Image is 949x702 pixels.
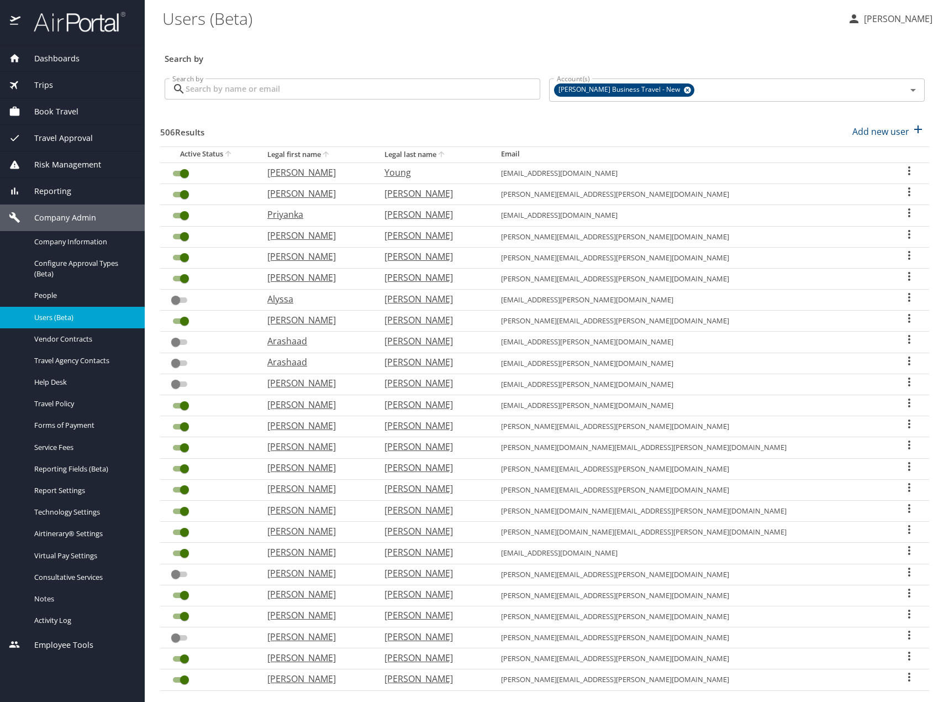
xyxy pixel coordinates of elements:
[384,567,479,580] p: [PERSON_NAME]
[492,564,889,585] td: [PERSON_NAME][EMAIL_ADDRESS][PERSON_NAME][DOMAIN_NAME]
[492,648,889,669] td: [PERSON_NAME][EMAIL_ADDRESS][PERSON_NAME][DOMAIN_NAME]
[34,237,131,247] span: Company Information
[267,187,362,200] p: [PERSON_NAME]
[34,258,131,279] span: Configure Approval Types (Beta)
[267,546,362,559] p: [PERSON_NAME]
[20,106,78,118] span: Book Travel
[492,669,889,690] td: [PERSON_NAME][EMAIL_ADDRESS][PERSON_NAME][DOMAIN_NAME]
[34,420,131,431] span: Forms of Payment
[384,376,479,390] p: [PERSON_NAME]
[384,440,479,453] p: [PERSON_NAME]
[492,395,889,416] td: [EMAIL_ADDRESS][PERSON_NAME][DOMAIN_NAME]
[267,398,362,411] p: [PERSON_NAME]
[492,163,889,184] td: [EMAIL_ADDRESS][DOMAIN_NAME]
[492,522,889,543] td: [PERSON_NAME][DOMAIN_NAME][EMAIL_ADDRESS][PERSON_NAME][DOMAIN_NAME]
[160,146,259,163] th: Active Status
[34,290,131,301] span: People
[267,567,362,580] p: [PERSON_NAME]
[852,125,909,138] p: Add new user
[384,504,479,517] p: [PERSON_NAME]
[267,271,362,284] p: [PERSON_NAME]
[34,572,131,583] span: Consultative Services
[436,150,447,160] button: sort
[20,639,93,651] span: Employee Tools
[267,250,362,263] p: [PERSON_NAME]
[384,334,479,348] p: [PERSON_NAME]
[34,312,131,323] span: Users (Beta)
[34,615,131,626] span: Activity Log
[34,507,131,517] span: Technology Settings
[492,311,889,332] td: [PERSON_NAME][EMAIL_ADDRESS][PERSON_NAME][DOMAIN_NAME]
[267,419,362,432] p: [PERSON_NAME]
[34,355,131,366] span: Travel Agency Contacts
[34,551,131,561] span: Virtual Pay Settings
[384,355,479,369] p: [PERSON_NAME]
[34,399,131,409] span: Travel Policy
[267,355,362,369] p: Arashaad
[267,166,362,179] p: [PERSON_NAME]
[186,78,540,99] input: Search by name or email
[376,146,493,163] th: Legal last name
[384,546,479,559] p: [PERSON_NAME]
[267,376,362,390] p: [PERSON_NAME]
[20,185,71,197] span: Reporting
[384,630,479,643] p: [PERSON_NAME]
[492,458,889,479] td: [PERSON_NAME][EMAIL_ADDRESS][PERSON_NAME][DOMAIN_NAME]
[259,146,376,163] th: Legal first name
[267,651,362,664] p: [PERSON_NAME]
[843,9,937,29] button: [PERSON_NAME]
[34,528,131,539] span: Airtinerary® Settings
[34,377,131,387] span: Help Desk
[384,419,479,432] p: [PERSON_NAME]
[267,609,362,622] p: [PERSON_NAME]
[20,132,93,144] span: Travel Approval
[267,292,362,306] p: Alyssa
[554,84,687,96] span: [PERSON_NAME] Business Travel - New
[267,313,362,327] p: [PERSON_NAME]
[384,292,479,306] p: [PERSON_NAME]
[267,525,362,538] p: [PERSON_NAME]
[34,594,131,604] span: Notes
[554,83,694,97] div: [PERSON_NAME] Business Travel - New
[267,482,362,495] p: [PERSON_NAME]
[384,271,479,284] p: [PERSON_NAME]
[384,166,479,179] p: Young
[384,482,479,495] p: [PERSON_NAME]
[861,12,932,25] p: [PERSON_NAME]
[267,229,362,242] p: [PERSON_NAME]
[160,119,204,139] h3: 506 Results
[384,313,479,327] p: [PERSON_NAME]
[492,437,889,458] td: [PERSON_NAME][DOMAIN_NAME][EMAIL_ADDRESS][PERSON_NAME][DOMAIN_NAME]
[492,332,889,353] td: [EMAIL_ADDRESS][PERSON_NAME][DOMAIN_NAME]
[267,461,362,474] p: [PERSON_NAME]
[267,630,362,643] p: [PERSON_NAME]
[165,46,925,65] h3: Search by
[384,461,479,474] p: [PERSON_NAME]
[492,290,889,311] td: [EMAIL_ADDRESS][PERSON_NAME][DOMAIN_NAME]
[492,205,889,226] td: [EMAIL_ADDRESS][DOMAIN_NAME]
[384,609,479,622] p: [PERSON_NAME]
[492,606,889,627] td: [PERSON_NAME][EMAIL_ADDRESS][PERSON_NAME][DOMAIN_NAME]
[267,440,362,453] p: [PERSON_NAME]
[20,212,96,224] span: Company Admin
[267,504,362,517] p: [PERSON_NAME]
[22,11,125,33] img: airportal-logo.png
[384,398,479,411] p: [PERSON_NAME]
[34,442,131,453] span: Service Fees
[10,11,22,33] img: icon-airportal.png
[384,229,479,242] p: [PERSON_NAME]
[492,268,889,289] td: [PERSON_NAME][EMAIL_ADDRESS][PERSON_NAME][DOMAIN_NAME]
[848,119,929,144] button: Add new user
[162,1,839,35] h1: Users (Beta)
[384,187,479,200] p: [PERSON_NAME]
[267,208,362,221] p: Priyanka
[267,334,362,348] p: Arashaad
[492,543,889,564] td: [EMAIL_ADDRESS][DOMAIN_NAME]
[267,588,362,601] p: [PERSON_NAME]
[384,672,479,685] p: [PERSON_NAME]
[384,525,479,538] p: [PERSON_NAME]
[223,149,234,160] button: sort
[384,588,479,601] p: [PERSON_NAME]
[492,146,889,163] th: Email
[34,464,131,474] span: Reporting Fields (Beta)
